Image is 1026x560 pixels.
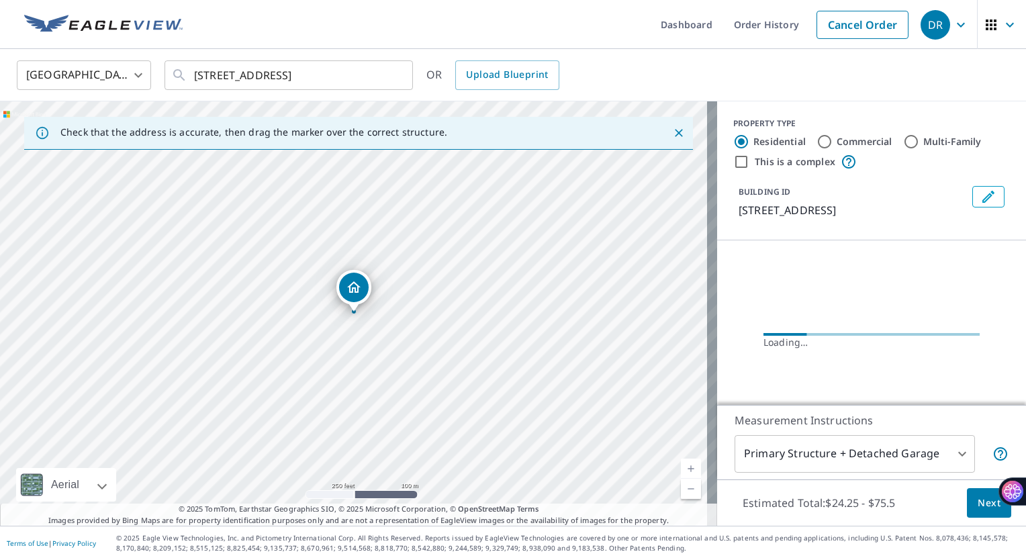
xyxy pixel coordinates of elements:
p: BUILDING ID [739,186,790,197]
button: Edit building 1 [972,186,1005,207]
span: Upload Blueprint [466,66,548,83]
div: DR [921,10,950,40]
a: Cancel Order [817,11,908,39]
span: © 2025 TomTom, Earthstar Geographics SIO, © 2025 Microsoft Corporation, © [179,504,539,515]
p: Estimated Total: $24.25 - $75.5 [732,488,906,518]
a: Current Level 17, Zoom In [681,459,701,479]
div: Primary Structure + Detached Garage [735,435,975,473]
button: Close [670,124,688,142]
a: OpenStreetMap [458,504,514,514]
a: Privacy Policy [52,539,96,548]
button: Next [967,488,1011,518]
div: OR [426,60,559,90]
div: PROPERTY TYPE [733,118,1010,130]
div: Aerial [47,468,83,502]
label: Multi-Family [923,135,982,148]
p: Check that the address is accurate, then drag the marker over the correct structure. [60,126,447,138]
a: Terms [517,504,539,514]
input: Search by address or latitude-longitude [194,56,385,94]
label: Commercial [837,135,892,148]
div: Loading… [763,336,980,349]
div: Aerial [16,468,116,502]
p: [STREET_ADDRESS] [739,202,967,218]
p: | [7,539,96,547]
div: Dropped pin, building 1, Residential property, 3884 Cotton Green Path Dr Naples, FL 34114 [336,270,371,312]
p: © 2025 Eagle View Technologies, Inc. and Pictometry International Corp. All Rights Reserved. Repo... [116,533,1019,553]
a: Current Level 17, Zoom Out [681,479,701,499]
div: [GEOGRAPHIC_DATA] [17,56,151,94]
p: Measurement Instructions [735,412,1009,428]
span: Next [978,495,1000,512]
a: Upload Blueprint [455,60,559,90]
label: This is a complex [755,155,835,169]
label: Residential [753,135,806,148]
img: EV Logo [24,15,183,35]
a: Terms of Use [7,539,48,548]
